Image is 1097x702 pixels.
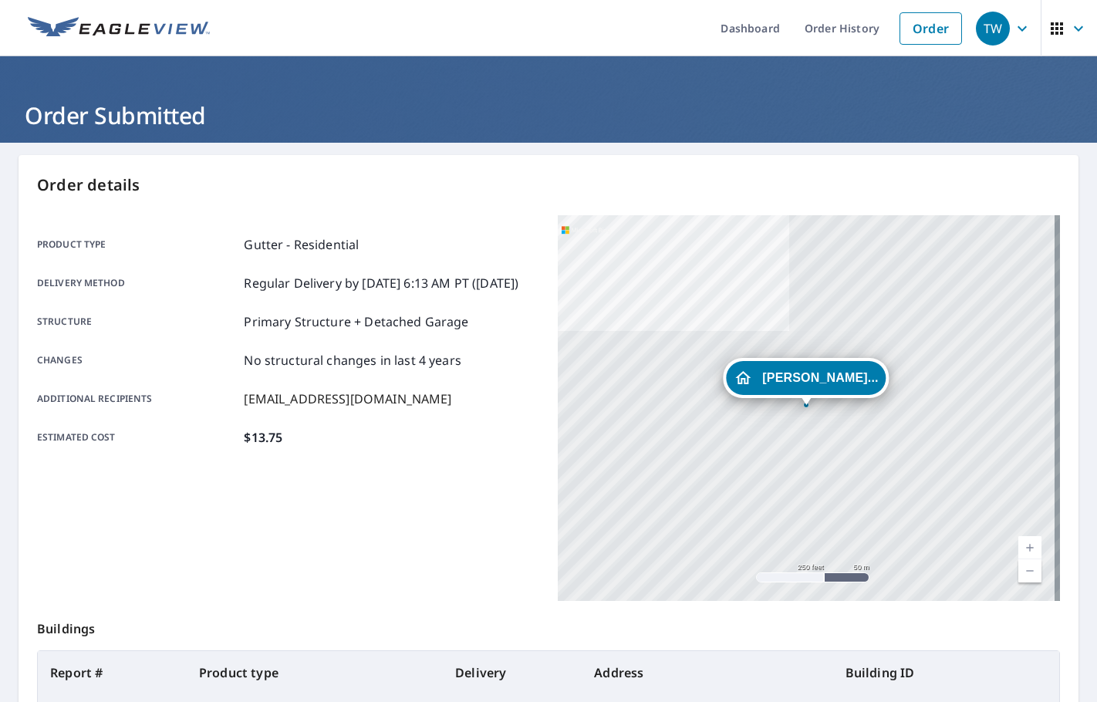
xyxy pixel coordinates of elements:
p: Regular Delivery by [DATE] 6:13 AM PT ([DATE]) [244,274,518,292]
th: Address [582,651,832,694]
p: $13.75 [244,428,282,447]
th: Product type [187,651,443,694]
h1: Order Submitted [19,100,1078,131]
a: Current Level 17, Zoom In [1018,536,1041,559]
div: Dropped pin, building NEAL DEMSKI, Residential property, 344 Summit Blvd Lake Orion, MI 48362 [723,358,889,406]
img: EV Logo [28,17,210,40]
p: Primary Structure + Detached Garage [244,312,468,331]
th: Report # [38,651,187,694]
p: [EMAIL_ADDRESS][DOMAIN_NAME] [244,390,451,408]
p: Gutter - Residential [244,235,359,254]
p: Order details [37,174,1060,197]
a: Order [900,12,962,45]
a: Current Level 17, Zoom Out [1018,559,1041,582]
span: [PERSON_NAME]... [762,372,878,383]
th: Building ID [833,651,1059,694]
p: Additional recipients [37,390,238,408]
p: Structure [37,312,238,331]
p: Delivery method [37,274,238,292]
th: Delivery [443,651,582,694]
p: Changes [37,351,238,370]
p: Estimated cost [37,428,238,447]
p: No structural changes in last 4 years [244,351,461,370]
p: Buildings [37,601,1060,650]
p: Product type [37,235,238,254]
div: TW [976,12,1010,46]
